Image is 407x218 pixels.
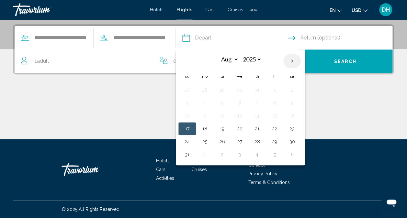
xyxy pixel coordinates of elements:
button: Day 16 [287,111,297,120]
button: Day 28 [252,137,262,146]
iframe: Button to launch messaging window [381,192,402,213]
button: Day 17 [182,124,192,133]
a: Privacy Policy [248,171,277,176]
button: Return date [288,26,393,49]
button: Day 12 [217,111,227,120]
span: © 2025 All Rights Reserved. [62,207,120,212]
button: Day 22 [269,124,280,133]
a: Cars [156,167,165,172]
button: Day 19 [217,124,227,133]
button: Day 23 [287,124,297,133]
button: Day 4 [252,150,262,159]
span: DH [382,6,390,13]
button: Day 3 [234,150,245,159]
button: Depart date [182,26,288,49]
button: Day 2 [217,150,227,159]
button: Day 1 [269,85,280,94]
button: Day 24 [182,137,192,146]
span: Adult [37,58,49,64]
a: Terms & Conditions [248,180,290,185]
button: Next month [283,54,301,69]
a: Travorium [13,3,143,16]
button: Day 30 [234,85,245,94]
button: Search [298,49,392,73]
span: 1 [35,57,49,66]
button: Day 27 [234,137,245,146]
button: Day 28 [199,85,210,94]
button: Day 14 [252,111,262,120]
button: Change currency [352,5,367,15]
button: Day 1 [199,150,210,159]
span: Search [334,59,356,64]
a: Hotels [150,7,164,12]
button: Day 3 [182,98,192,107]
span: en [330,8,336,13]
button: Extra navigation items [250,5,257,15]
button: Day 29 [217,85,227,94]
button: Day 5 [269,150,280,159]
button: Change language [330,5,342,15]
button: Day 27 [182,85,192,94]
button: Day 18 [199,124,210,133]
button: Day 29 [269,137,280,146]
button: Day 11 [199,111,210,120]
a: Flights [176,7,192,12]
button: Day 26 [217,137,227,146]
button: Day 13 [234,111,245,120]
a: Cars [205,7,215,12]
button: Day 20 [234,124,245,133]
button: User Menu [377,3,394,16]
a: Cruises [191,167,207,172]
button: Day 10 [182,111,192,120]
select: Select month [218,54,239,65]
button: Day 15 [269,111,280,120]
a: Activities [156,176,174,181]
span: USD [352,8,361,13]
span: 0 [173,57,195,66]
button: Day 6 [287,150,297,159]
button: Day 8 [269,98,280,107]
span: Return (optional) [300,33,340,42]
a: Hotels [156,158,170,163]
button: Day 4 [199,98,210,107]
div: Search widget [15,26,392,73]
button: Day 2 [287,85,297,94]
button: Day 31 [252,85,262,94]
button: Day 7 [252,98,262,107]
select: Select year [241,54,262,65]
button: Day 5 [217,98,227,107]
button: Day 6 [234,98,245,107]
button: Travelers: 1 adult, 0 children [15,49,298,73]
a: Cruises [228,7,243,12]
button: Day 31 [182,150,192,159]
button: Day 30 [287,137,297,146]
button: Day 9 [287,98,297,107]
a: Travorium [62,160,126,179]
button: Day 25 [199,137,210,146]
button: Day 21 [252,124,262,133]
